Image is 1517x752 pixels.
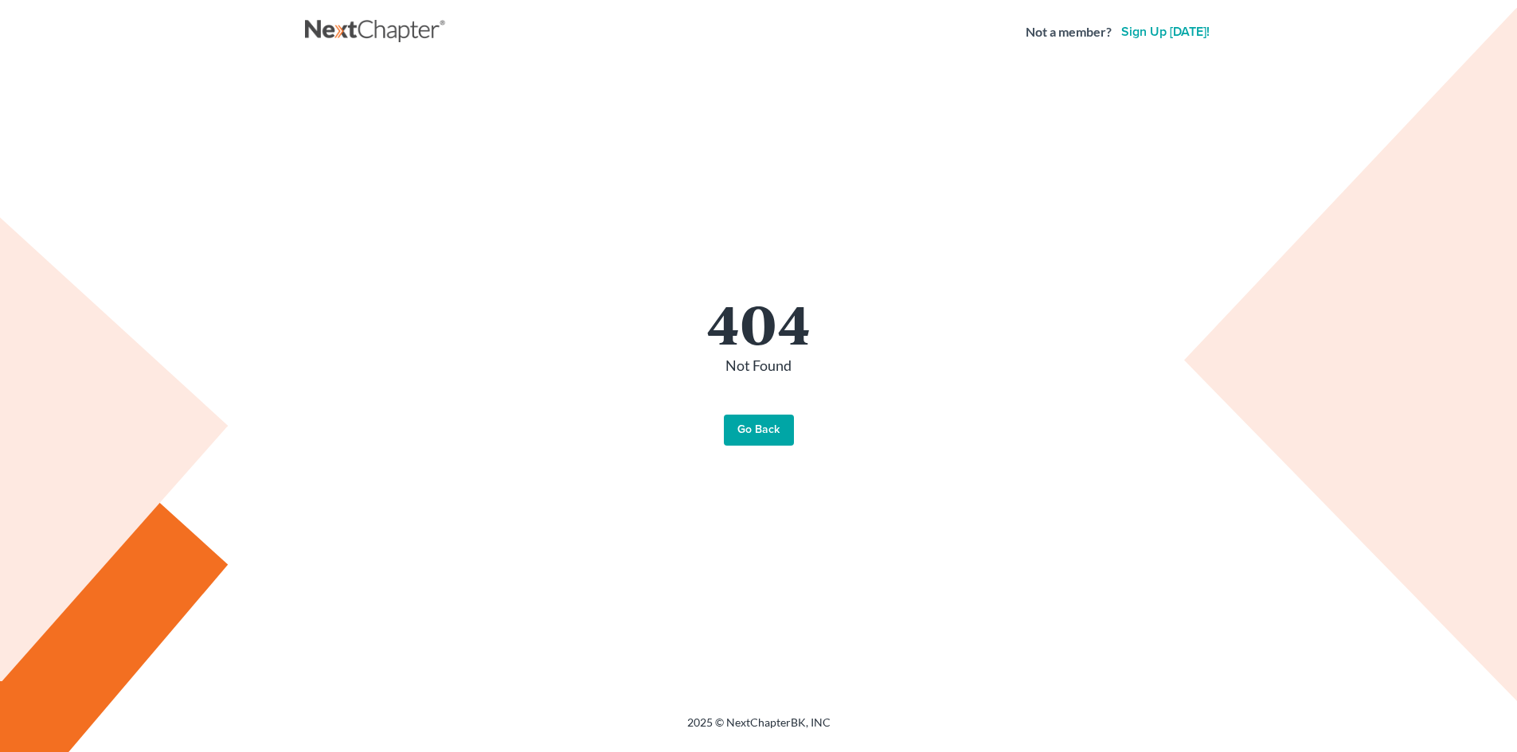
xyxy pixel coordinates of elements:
div: 2025 © NextChapterBK, INC [305,715,1213,743]
strong: Not a member? [1026,23,1112,41]
a: Go Back [724,415,794,446]
p: Not Found [321,356,1197,376]
h1: 404 [321,295,1197,349]
a: Sign up [DATE]! [1118,25,1213,38]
